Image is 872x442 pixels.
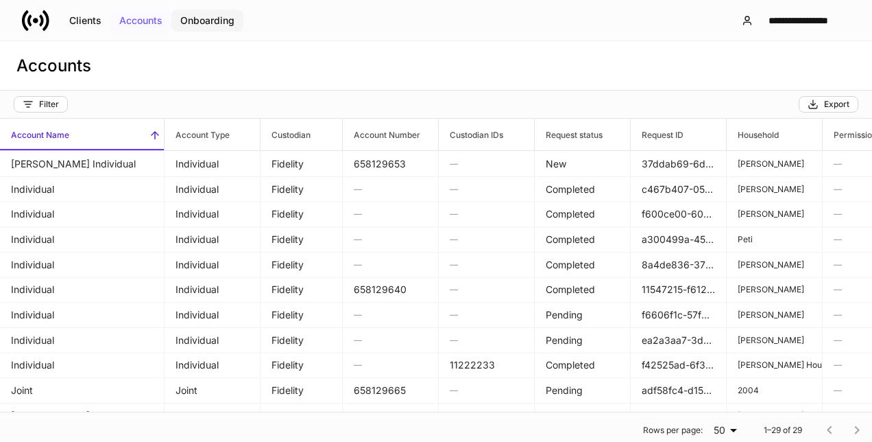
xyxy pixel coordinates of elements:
[631,277,727,303] td: 11547215-f612-4b67-aa73-19507cf5f8b4
[165,128,230,141] h6: Account Type
[354,233,427,246] h6: —
[439,128,503,141] h6: Custodian IDs
[16,55,91,77] h3: Accounts
[631,252,727,278] td: 8a4de836-3778-4df3-a953-76ad04519151
[450,409,523,422] h6: —
[261,226,343,253] td: Fidelity
[69,16,101,25] div: Clients
[631,151,727,177] td: 37ddab69-6d5b-4f12-b9e4-674269be276c
[261,252,343,278] td: Fidelity
[535,403,631,429] td: Completed
[631,327,727,353] td: ea2a3aa7-3d13-4202-b826-6a6e5f06649c
[535,302,631,328] td: Pending
[631,119,726,150] span: Request ID
[354,334,427,347] h6: —
[165,176,261,202] td: Individual
[261,327,343,353] td: Fidelity
[261,352,343,378] td: Fidelity
[439,119,534,150] span: Custodian IDs
[343,119,438,150] span: Account Number
[799,96,858,113] button: Export
[261,128,311,141] h6: Custodian
[535,151,631,177] td: New
[738,259,811,270] p: [PERSON_NAME]
[738,234,811,245] p: Peti
[354,207,427,220] h6: —
[631,226,727,253] td: a300499a-4543-4c99-b98f-9d26e3e6a378
[738,334,811,345] p: [PERSON_NAME]
[738,410,811,421] p: [PERSON_NAME]
[261,119,342,150] span: Custodian
[808,99,849,110] div: Export
[180,16,234,25] div: Onboarding
[738,360,811,371] p: [PERSON_NAME] Household
[535,128,603,141] h6: Request status
[535,352,631,378] td: Completed
[261,176,343,202] td: Fidelity
[439,352,535,378] td: 11222233
[343,377,439,404] td: 658129665
[535,252,631,278] td: Completed
[165,201,261,227] td: Individual
[261,151,343,177] td: Fidelity
[343,277,439,303] td: 658129640
[343,151,439,177] td: 658129653
[535,176,631,202] td: Completed
[738,159,811,170] p: [PERSON_NAME]
[535,377,631,404] td: Pending
[643,425,703,436] p: Rows per page:
[165,119,260,150] span: Account Type
[261,201,343,227] td: Fidelity
[171,10,243,32] button: Onboarding
[764,425,802,436] p: 1–29 of 29
[727,128,779,141] h6: Household
[23,99,59,110] div: Filter
[343,128,420,141] h6: Account Number
[738,385,811,396] p: 2004
[261,377,343,404] td: Fidelity
[738,209,811,220] p: [PERSON_NAME]
[535,277,631,303] td: Completed
[261,302,343,328] td: Fidelity
[535,201,631,227] td: Completed
[450,384,523,397] h6: —
[354,183,427,196] h6: —
[535,226,631,253] td: Completed
[450,157,523,170] h6: —
[60,10,110,32] button: Clients
[354,258,427,271] h6: —
[450,207,523,220] h6: —
[261,277,343,303] td: Fidelity
[450,308,523,321] h6: —
[738,183,811,194] p: [PERSON_NAME]
[165,327,261,353] td: Individual
[631,302,727,328] td: f6606f1c-57f0-45fc-a812-a42cdd41ff7e
[119,16,162,25] div: Accounts
[261,403,343,429] td: Fidelity
[631,352,727,378] td: f42525ad-6f35-4659-8ffe-89fe3358ff47
[165,252,261,278] td: Individual
[738,284,811,295] p: [PERSON_NAME]
[631,176,727,202] td: c467b407-0555-4ae0-950d-57976260834b
[165,277,261,303] td: Individual
[165,352,261,378] td: Individual
[535,327,631,353] td: Pending
[165,377,261,404] td: Joint
[343,403,439,429] td: 658129682
[450,283,523,296] h6: —
[727,119,822,150] span: Household
[631,201,727,227] td: f600ce00-602a-47f5-aa61-1b92abfb3906
[354,358,427,371] h6: —
[631,128,683,141] h6: Request ID
[354,308,427,321] h6: —
[535,119,630,150] span: Request status
[450,258,523,271] h6: —
[631,403,727,429] td: e45103ee-f53a-4ee8-9bb6-0b8923ee7525
[165,403,261,429] td: Trust
[450,233,523,246] h6: —
[450,334,523,347] h6: —
[631,377,727,404] td: adf58fc4-d152-4a7f-ae4a-a6a3221f91a7
[708,423,742,437] div: 50
[738,310,811,321] p: [PERSON_NAME]
[165,226,261,253] td: Individual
